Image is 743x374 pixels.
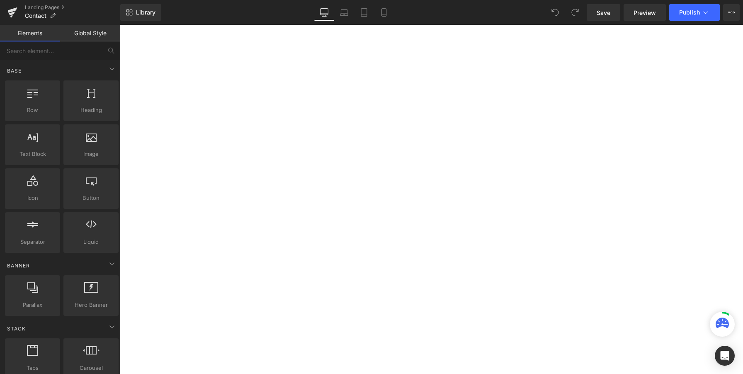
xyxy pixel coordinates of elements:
span: Banner [6,262,31,270]
span: Text Block [7,150,58,158]
span: Parallax [7,301,58,309]
a: Landing Pages [25,4,120,11]
div: Open Intercom Messenger [715,346,735,366]
a: Preview [624,4,666,21]
span: Library [136,9,155,16]
a: New Library [120,4,161,21]
span: Publish [679,9,700,16]
span: Carousel [66,364,116,372]
span: Heading [66,106,116,114]
button: Undo [547,4,563,21]
span: Hero Banner [66,301,116,309]
span: Liquid [66,238,116,246]
span: Save [597,8,610,17]
span: Row [7,106,58,114]
a: Global Style [60,25,120,41]
span: Image [66,150,116,158]
span: Icon [7,194,58,202]
button: Publish [669,4,720,21]
span: Contact [25,12,46,19]
a: Mobile [374,4,394,21]
span: Stack [6,325,27,333]
span: Button [66,194,116,202]
button: More [723,4,740,21]
a: Tablet [354,4,374,21]
span: Tabs [7,364,58,372]
span: Separator [7,238,58,246]
a: Desktop [314,4,334,21]
button: Redo [567,4,583,21]
a: Laptop [334,4,354,21]
span: Preview [634,8,656,17]
span: Base [6,67,22,75]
